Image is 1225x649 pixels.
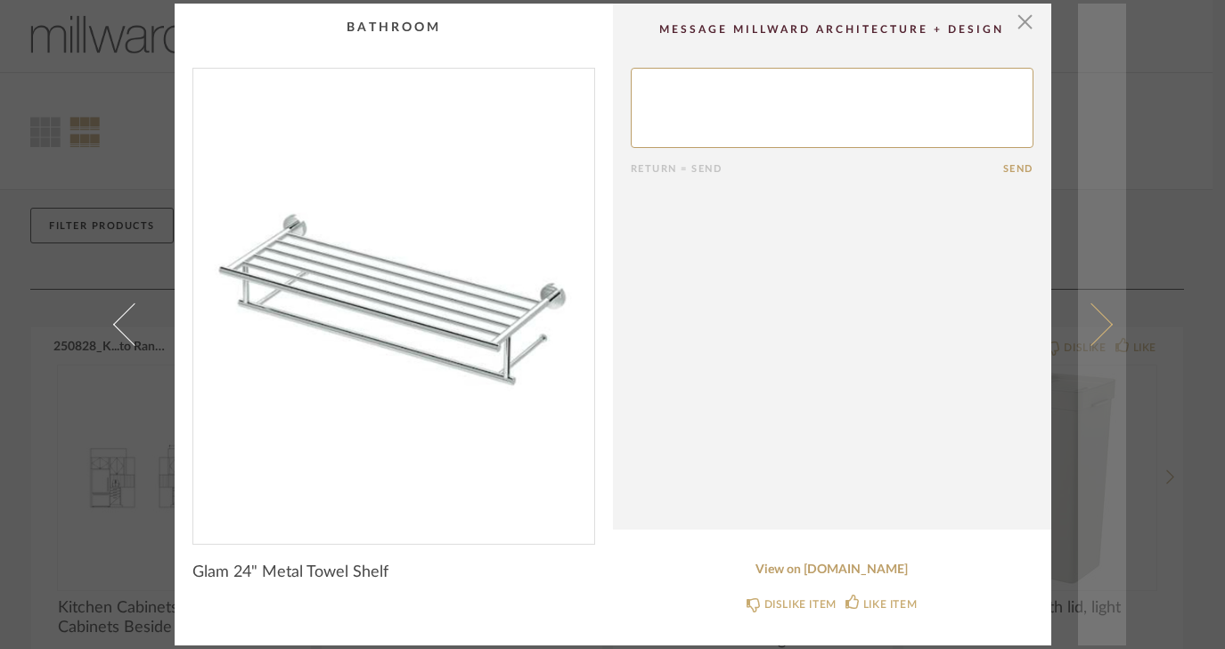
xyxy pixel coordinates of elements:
div: DISLIKE ITEM [764,596,837,613]
div: Return = Send [631,163,1003,175]
span: Glam 24" Metal Towel Shelf [192,563,388,582]
div: 0 [193,69,594,530]
button: Send [1003,163,1033,175]
div: LIKE ITEM [863,596,917,613]
button: Close [1008,4,1043,39]
img: b9fabf04-fee0-414c-a892-2a6c1befcb9d_1000x1000.jpg [193,69,594,530]
a: View on [DOMAIN_NAME] [631,563,1033,578]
